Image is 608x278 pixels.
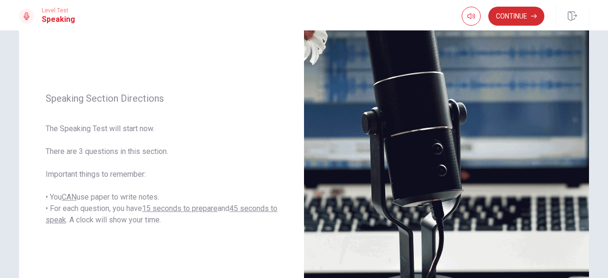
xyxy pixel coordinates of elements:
button: Continue [488,7,544,26]
u: 15 seconds to prepare [142,204,218,213]
u: CAN [62,192,76,201]
span: Speaking Section Directions [46,93,277,104]
h1: Speaking [42,14,75,25]
span: Level Test [42,7,75,14]
span: The Speaking Test will start now. There are 3 questions in this section. Important things to reme... [46,123,277,226]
